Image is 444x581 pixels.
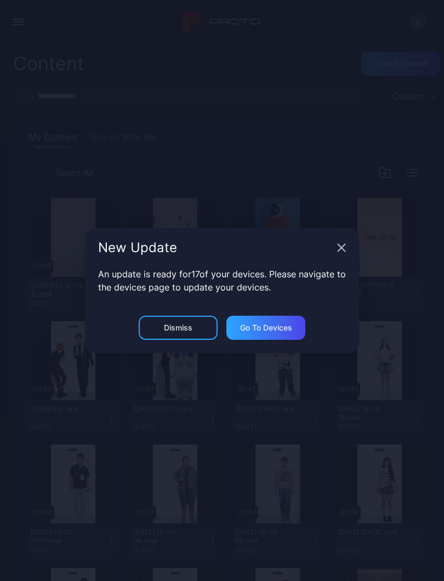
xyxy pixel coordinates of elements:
div: Go to devices [240,323,292,332]
button: Dismiss [139,316,218,340]
div: Dismiss [164,323,192,332]
div: New Update [98,241,333,254]
button: Go to devices [226,316,305,340]
p: An update is ready for 17 of your devices. Please navigate to the devices page to update your dev... [98,267,346,294]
